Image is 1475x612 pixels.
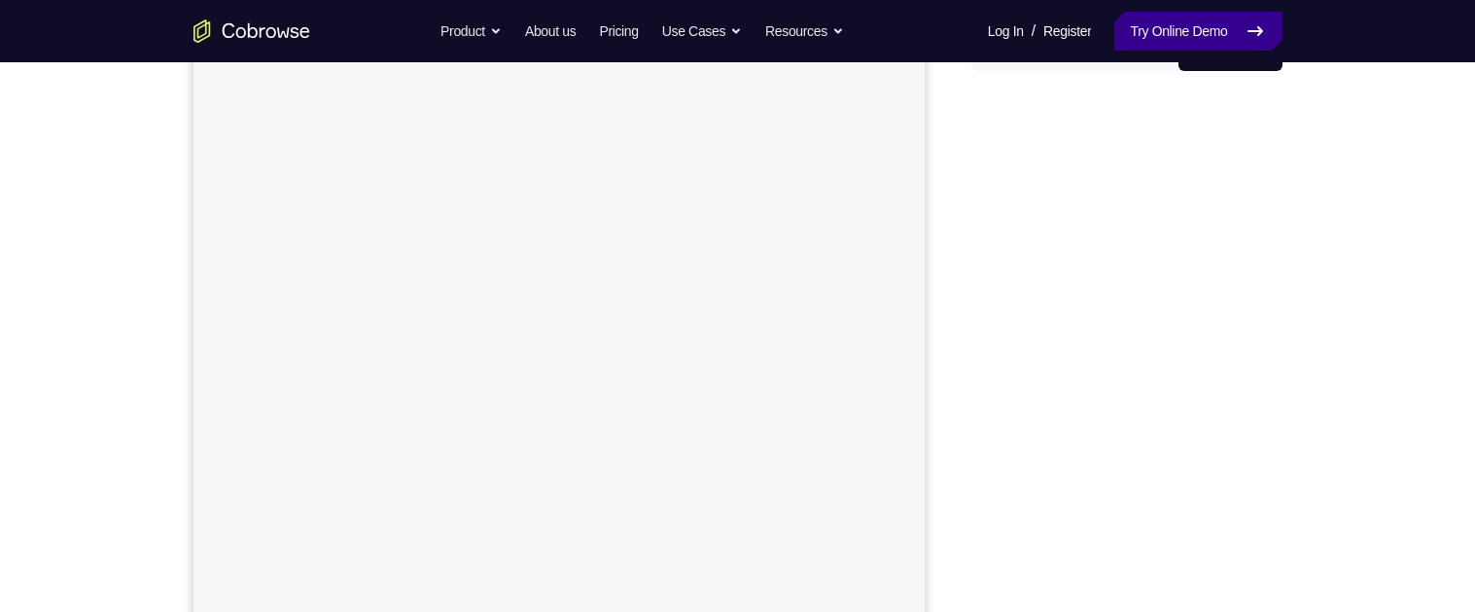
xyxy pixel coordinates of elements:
[988,12,1024,51] a: Log In
[525,12,576,51] a: About us
[1114,12,1282,51] a: Try Online Demo
[1032,19,1036,43] span: /
[1043,12,1091,51] a: Register
[440,12,502,51] button: Product
[599,12,638,51] a: Pricing
[765,12,844,51] button: Resources
[193,19,310,43] a: Go to the home page
[662,12,742,51] button: Use Cases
